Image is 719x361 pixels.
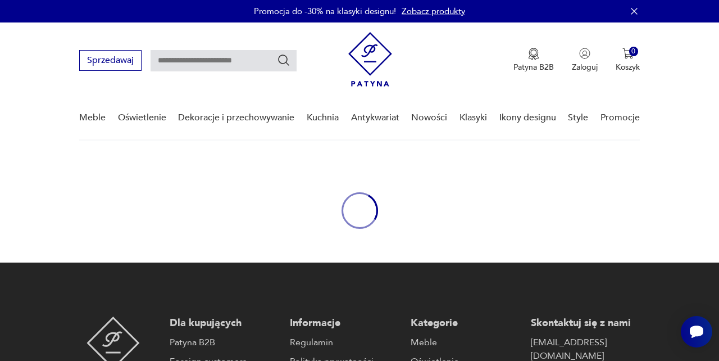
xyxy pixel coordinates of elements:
[568,96,588,139] a: Style
[499,96,556,139] a: Ikony designu
[290,336,399,349] a: Regulamin
[79,50,142,71] button: Sprzedawaj
[351,96,399,139] a: Antykwariat
[411,96,447,139] a: Nowości
[402,6,465,17] a: Zobacz produkty
[579,48,590,59] img: Ikonka użytkownika
[600,96,640,139] a: Promocje
[531,317,640,330] p: Skontaktuj się z nami
[170,317,279,330] p: Dla kupujących
[528,48,539,60] img: Ikona medalu
[629,47,639,56] div: 0
[572,62,598,73] p: Zaloguj
[79,96,106,139] a: Meble
[411,336,520,349] a: Meble
[118,96,166,139] a: Oświetlenie
[616,48,640,73] button: 0Koszyk
[170,336,279,349] a: Patyna B2B
[572,48,598,73] button: Zaloguj
[79,57,142,65] a: Sprzedawaj
[348,32,392,87] img: Patyna - sklep z meblami i dekoracjami vintage
[513,48,554,73] button: Patyna B2B
[681,316,712,348] iframe: Smartsupp widget button
[307,96,339,139] a: Kuchnia
[290,317,399,330] p: Informacje
[513,62,554,73] p: Patyna B2B
[459,96,487,139] a: Klasyki
[622,48,634,59] img: Ikona koszyka
[178,96,294,139] a: Dekoracje i przechowywanie
[616,62,640,73] p: Koszyk
[513,48,554,73] a: Ikona medaluPatyna B2B
[411,317,520,330] p: Kategorie
[277,53,290,67] button: Szukaj
[254,6,396,17] p: Promocja do -30% na klasyki designu!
